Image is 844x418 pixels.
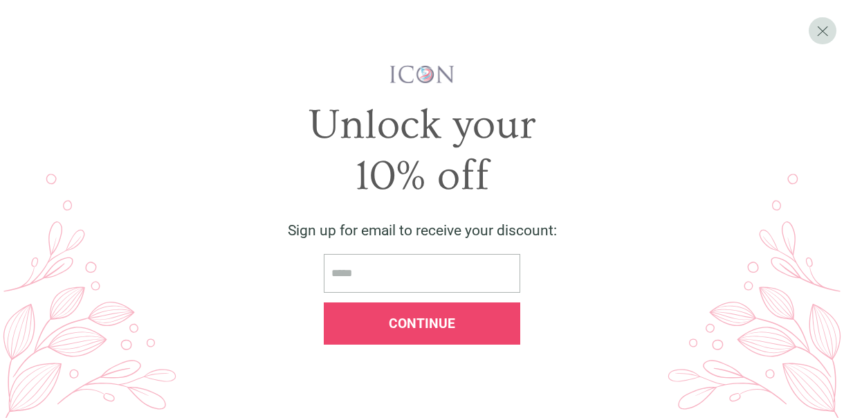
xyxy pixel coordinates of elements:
span: Sign up for email to receive your discount: [288,222,557,239]
img: iconwallstickersl_1754656298800.png [388,64,457,84]
span: X [816,21,829,39]
span: 10% off [355,152,489,200]
span: Unlock your [309,101,536,149]
span: Continue [389,316,455,331]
